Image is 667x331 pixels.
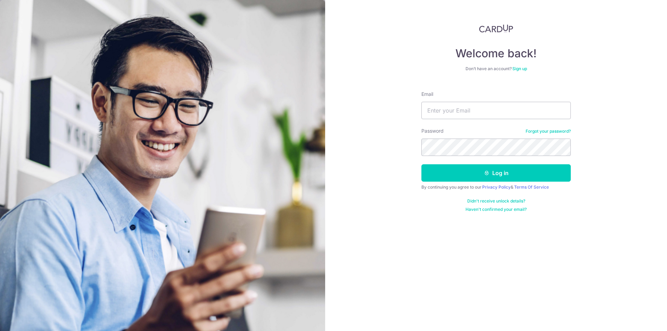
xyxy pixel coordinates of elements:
a: Privacy Policy [482,184,511,190]
div: Don’t have an account? [421,66,571,72]
input: Enter your Email [421,102,571,119]
a: Forgot your password? [526,129,571,134]
h4: Welcome back! [421,47,571,60]
a: Terms Of Service [514,184,549,190]
a: Didn't receive unlock details? [467,198,525,204]
img: CardUp Logo [479,24,513,33]
button: Log in [421,164,571,182]
a: Sign up [512,66,527,71]
div: By continuing you agree to our & [421,184,571,190]
label: Email [421,91,433,98]
a: Haven't confirmed your email? [466,207,527,212]
label: Password [421,127,444,134]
